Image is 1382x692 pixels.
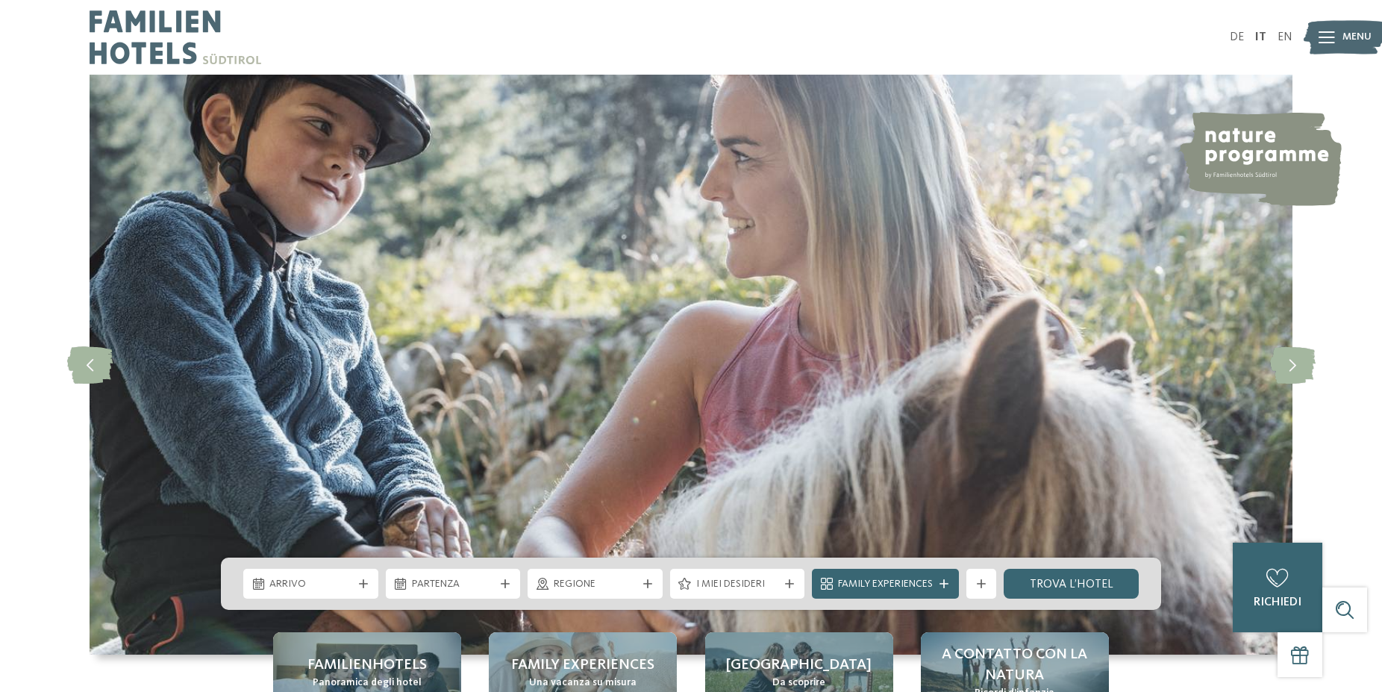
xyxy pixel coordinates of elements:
span: Arrivo [269,577,352,592]
img: nature programme by Familienhotels Südtirol [1178,112,1342,206]
img: Family hotel Alto Adige: the happy family places! [90,75,1292,655]
span: richiedi [1254,596,1301,608]
a: DE [1230,31,1244,43]
span: Familienhotels [307,655,427,676]
a: EN [1278,31,1292,43]
a: IT [1255,31,1266,43]
span: Family Experiences [838,577,933,592]
a: trova l’hotel [1004,569,1139,599]
span: A contatto con la natura [936,644,1094,686]
span: Una vacanza su misura [529,676,637,691]
span: Family experiences [511,655,654,676]
span: Panoramica degli hotel [313,676,422,691]
span: Da scoprire [772,676,825,691]
span: Partenza [412,577,495,592]
span: [GEOGRAPHIC_DATA] [726,655,872,676]
span: Regione [554,577,637,592]
span: I miei desideri [696,577,779,592]
a: richiedi [1233,543,1322,632]
span: Menu [1342,30,1372,45]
